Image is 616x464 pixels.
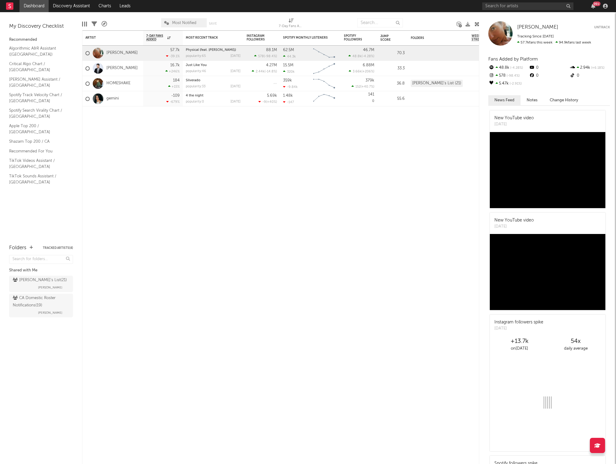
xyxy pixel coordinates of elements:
button: News Feed [488,95,521,105]
span: Tracking Since: [DATE] [517,35,554,38]
div: New YouTube video [494,217,534,224]
div: on [DATE] [491,345,548,352]
div: -39.1 % [166,54,180,58]
div: 44.3k [283,54,296,58]
div: Spotify Monthly Listeners [283,36,329,40]
div: 5.47k [488,80,529,88]
div: 55.6 [380,95,405,103]
div: [DATE] [230,54,241,58]
div: Spotify Followers [344,34,365,41]
span: -9 [262,100,266,104]
div: ( ) [351,85,374,89]
span: 3.66k [353,70,362,73]
div: -109 [171,94,180,98]
a: Spotify Search Virality Chart / [GEOGRAPHIC_DATA] [9,107,67,120]
div: 4.27M [266,63,277,67]
a: Physical (feat. [PERSON_NAME]) [186,48,236,52]
div: ( ) [348,54,374,58]
div: [DATE] [494,326,543,332]
div: [DATE] [494,121,534,127]
div: +13.7k [491,338,548,345]
div: Instagram Followers [247,34,268,41]
div: Jump Score [380,34,396,42]
button: Change History [544,95,584,105]
div: Instagram followers spike [494,319,543,326]
div: 0 [569,72,610,80]
span: [PERSON_NAME] [517,25,558,30]
div: 141 [368,92,374,96]
button: Notes [521,95,544,105]
div: 0 [529,72,569,80]
div: ( ) [252,69,277,73]
div: 88.1M [266,48,277,52]
a: 4 the night [186,94,203,97]
input: Search for folders... [9,255,73,264]
div: 359k [283,78,292,82]
div: -679 % [166,100,180,104]
div: 578 [488,72,529,80]
div: [DATE] [230,100,241,103]
div: 70.3 [380,50,405,57]
a: CA Domestic Roster Notifications(19)[PERSON_NAME] [9,294,73,317]
div: 7-Day Fans Added (7-Day Fans Added) [279,15,303,33]
a: Spotify Track Velocity Chart / [GEOGRAPHIC_DATA] [9,92,67,104]
div: -147 [283,100,294,104]
div: popularity: 33 [186,85,206,88]
div: popularity: 46 [186,70,206,73]
span: -2.91 % [509,82,522,85]
div: Just Like You [186,64,241,67]
svg: Chart title [310,76,338,91]
a: Apple Top 200 / [GEOGRAPHIC_DATA] [9,123,67,135]
span: 57.7k fans this week [517,41,552,44]
div: 320k [283,70,295,74]
div: -9.84k [283,85,298,89]
div: [PERSON_NAME]'s List ( 21 ) [13,277,67,284]
button: Untrack [594,24,610,30]
input: Search for artists [482,2,573,10]
div: [DATE] [230,85,241,88]
div: 0 [529,64,569,72]
a: [PERSON_NAME] Assistant / [GEOGRAPHIC_DATA] [9,76,67,89]
div: 4 the night [186,94,241,97]
div: Folders [9,244,26,252]
div: Most Recent Track [186,36,231,40]
span: Fans Added by Platform [488,57,538,61]
div: Edit Columns [82,15,87,33]
div: [DATE] [230,70,241,73]
a: TikTok Videos Assistant / [GEOGRAPHIC_DATA] [9,157,67,170]
a: HOMESHAKE [106,81,130,86]
span: 94.9k fans last week [517,41,591,44]
span: 152 [355,85,361,89]
div: Recommended [9,36,73,44]
div: +246 % [165,69,180,73]
div: 2.94k [569,64,610,72]
a: Shazam Top 200 / CA [9,138,67,145]
div: Shared with Me [9,267,73,274]
span: -4.28 % [509,66,523,70]
button: Tracked Artists(4) [43,246,73,249]
a: [PERSON_NAME]'s List(21)[PERSON_NAME] [9,276,73,292]
div: Filters [92,15,97,33]
div: Silverado [186,79,241,82]
div: 1.48k [283,94,293,98]
div: 99 + [593,2,600,6]
div: ( ) [349,69,374,73]
div: 57.7k [170,48,180,52]
span: [PERSON_NAME] [38,284,62,291]
div: [DATE] [494,224,534,230]
span: +206 % [362,70,373,73]
svg: Chart title [310,91,338,106]
a: Recommended For You [9,148,67,155]
div: 184 [173,78,180,82]
span: 2.44k [256,70,265,73]
div: 15.5M [283,63,293,67]
div: popularity: 0 [186,100,204,103]
div: 379k [365,78,374,82]
button: 99+ [591,4,595,9]
div: 5.69k [267,94,277,98]
div: [PERSON_NAME]'s List (21) [411,80,463,87]
div: 62.5M [283,48,294,52]
a: [PERSON_NAME] [517,24,558,30]
div: CA Domestic Roster Notifications ( 19 ) [13,295,68,309]
span: -98.4 % [506,74,520,78]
